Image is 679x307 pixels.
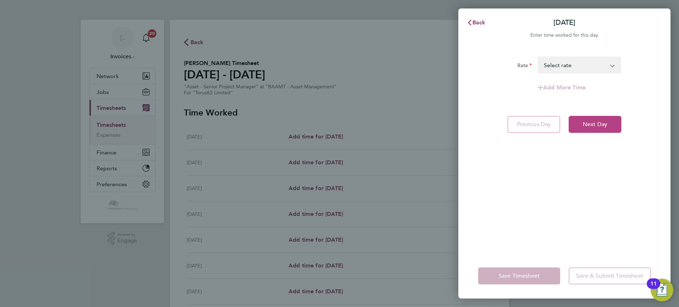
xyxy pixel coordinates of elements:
p: [DATE] [553,18,575,28]
div: 11 [650,284,657,293]
span: Back [472,19,486,26]
button: Next Day [569,116,621,133]
button: Open Resource Center, 11 new notifications [651,279,673,301]
div: Enter time worked for this day. [458,31,671,40]
label: Rate [517,62,532,71]
button: Back [460,16,493,30]
span: Next Day [583,121,607,128]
